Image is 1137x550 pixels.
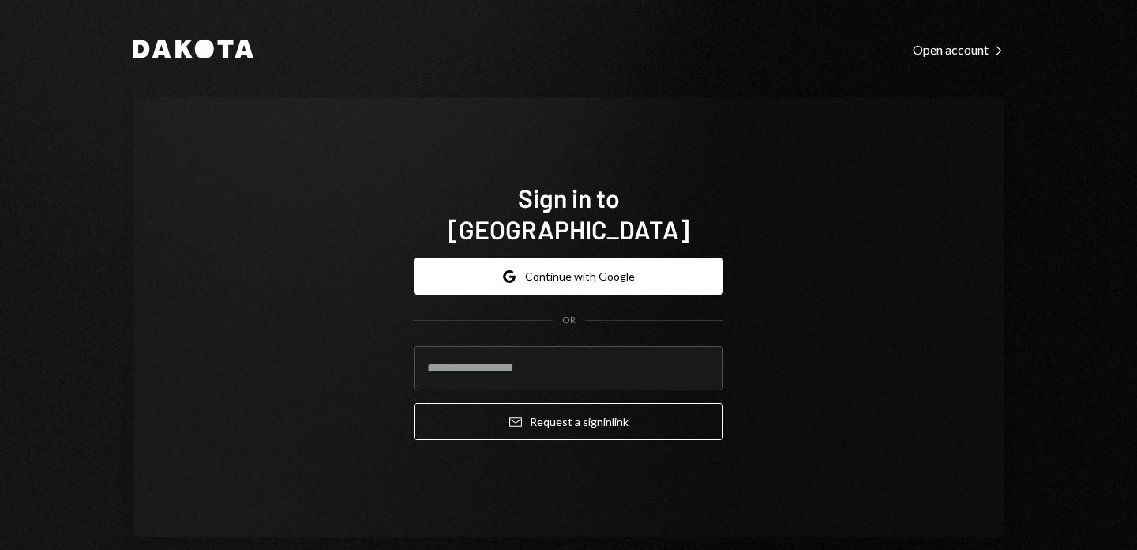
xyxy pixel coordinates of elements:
[562,314,576,327] div: OR
[414,403,723,440] button: Request a signinlink
[913,42,1004,58] div: Open account
[414,182,723,245] h1: Sign in to [GEOGRAPHIC_DATA]
[913,40,1004,58] a: Open account
[414,258,723,295] button: Continue with Google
